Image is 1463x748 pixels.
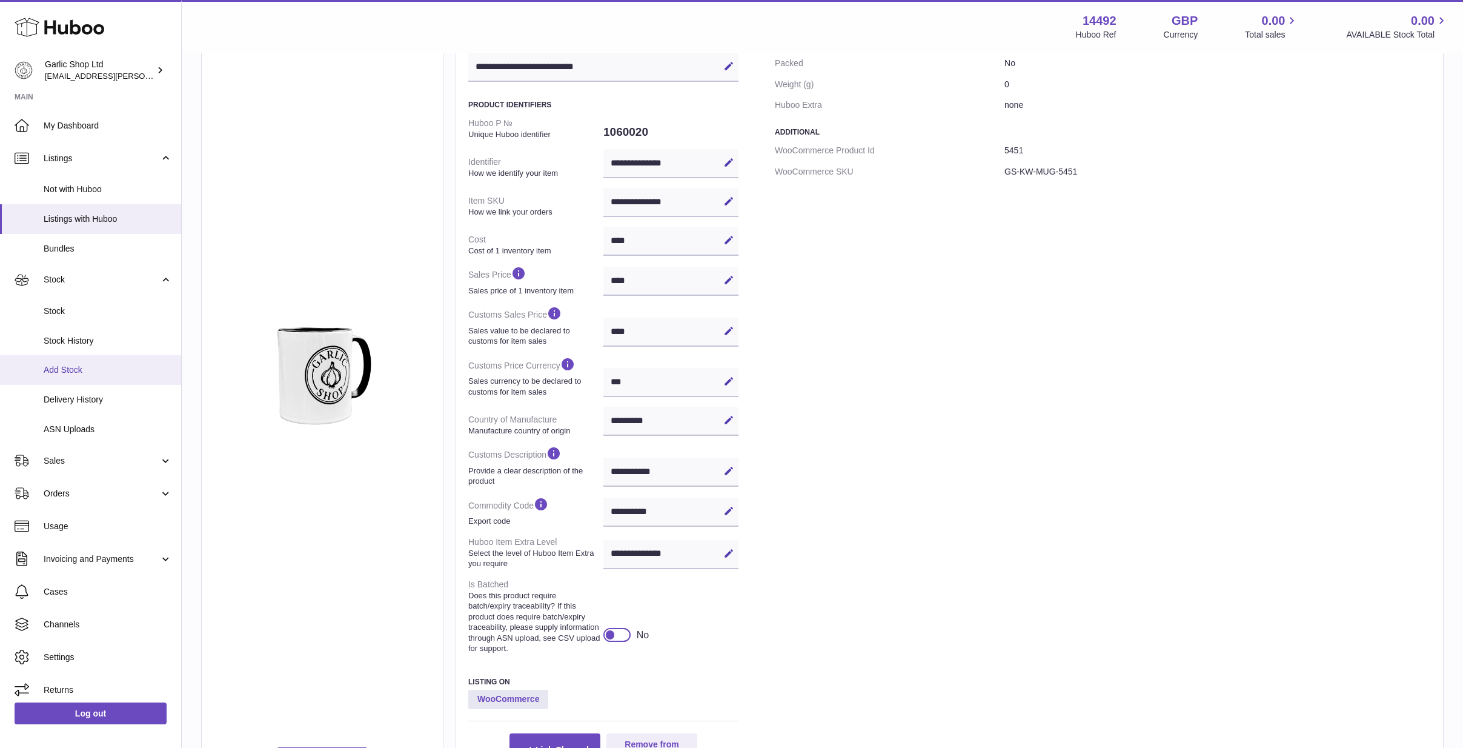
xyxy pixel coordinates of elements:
[15,61,33,79] img: alec.veit@garlicshop.co.uk
[1346,29,1448,41] span: AVAILABLE Stock Total
[44,424,172,435] span: ASN Uploads
[468,326,600,347] strong: Sales value to be declared to customs for item sales
[468,677,738,687] h3: Listing On
[468,590,600,654] strong: Does this product require batch/expiry traceability? If this product does require batch/expiry tr...
[44,120,172,132] span: My Dashboard
[214,298,431,453] img: Mug-1.png
[468,548,600,569] strong: Select the level of Huboo Item Extra you require
[468,261,603,301] dt: Sales Price
[468,229,603,261] dt: Cost
[468,516,600,527] strong: Export code
[44,153,159,164] span: Listings
[775,127,1431,137] h3: Additional
[468,426,600,436] strong: Manufacture country of origin
[468,245,600,256] strong: Cost of 1 inventory item
[468,466,600,487] strong: Provide a clear description of the product
[1004,95,1431,116] dd: none
[1411,13,1435,29] span: 0.00
[1245,29,1299,41] span: Total sales
[1262,13,1286,29] span: 0.00
[775,140,1004,161] dt: WooCommerce Product Id
[44,274,159,286] span: Stock
[1083,13,1116,29] strong: 14492
[1346,13,1448,41] a: 0.00 AVAILABLE Stock Total
[468,376,600,397] strong: Sales currency to be declared to customs for item sales
[468,352,603,402] dt: Customs Price Currency
[44,586,172,598] span: Cases
[468,409,603,441] dt: Country of Manufacture
[1172,13,1198,29] strong: GBP
[1004,140,1431,161] dd: 5451
[44,521,172,532] span: Usage
[15,703,167,724] a: Log out
[44,335,172,347] span: Stock History
[44,684,172,696] span: Returns
[468,152,603,183] dt: Identifier
[44,184,172,195] span: Not with Huboo
[468,492,603,532] dt: Commodity Code
[468,286,600,296] strong: Sales price of 1 inventory item
[44,652,172,663] span: Settings
[45,71,243,81] span: [EMAIL_ADDRESS][PERSON_NAME][DOMAIN_NAME]
[775,161,1004,182] dt: WooCommerce SKU
[775,74,1004,95] dt: Weight (g)
[44,213,172,225] span: Listings with Huboo
[775,53,1004,74] dt: Packed
[468,532,603,574] dt: Huboo Item Extra Level
[1004,74,1431,95] dd: 0
[44,364,172,376] span: Add Stock
[44,455,159,467] span: Sales
[44,619,172,630] span: Channels
[637,629,649,642] div: No
[468,100,738,110] h3: Product Identifiers
[1164,29,1198,41] div: Currency
[44,394,172,406] span: Delivery History
[1004,161,1431,182] dd: GS-KW-MUG-5451
[44,306,172,317] span: Stock
[1076,29,1116,41] div: Huboo Ref
[45,59,154,82] div: Garlic Shop Ltd
[468,190,603,222] dt: Item SKU
[468,301,603,351] dt: Customs Sales Price
[1004,53,1431,74] dd: No
[44,488,159,499] span: Orders
[468,129,600,140] strong: Unique Huboo identifier
[775,95,1004,116] dt: Huboo Extra
[603,119,738,145] dd: 1060020
[468,574,603,659] dt: Is Batched
[44,243,172,255] span: Bundles
[468,113,603,144] dt: Huboo P №
[1245,13,1299,41] a: 0.00 Total sales
[44,553,159,565] span: Invoicing and Payments
[468,168,600,179] strong: How we identify your item
[468,441,603,491] dt: Customs Description
[468,207,600,218] strong: How we link your orders
[468,690,548,709] strong: WooCommerce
